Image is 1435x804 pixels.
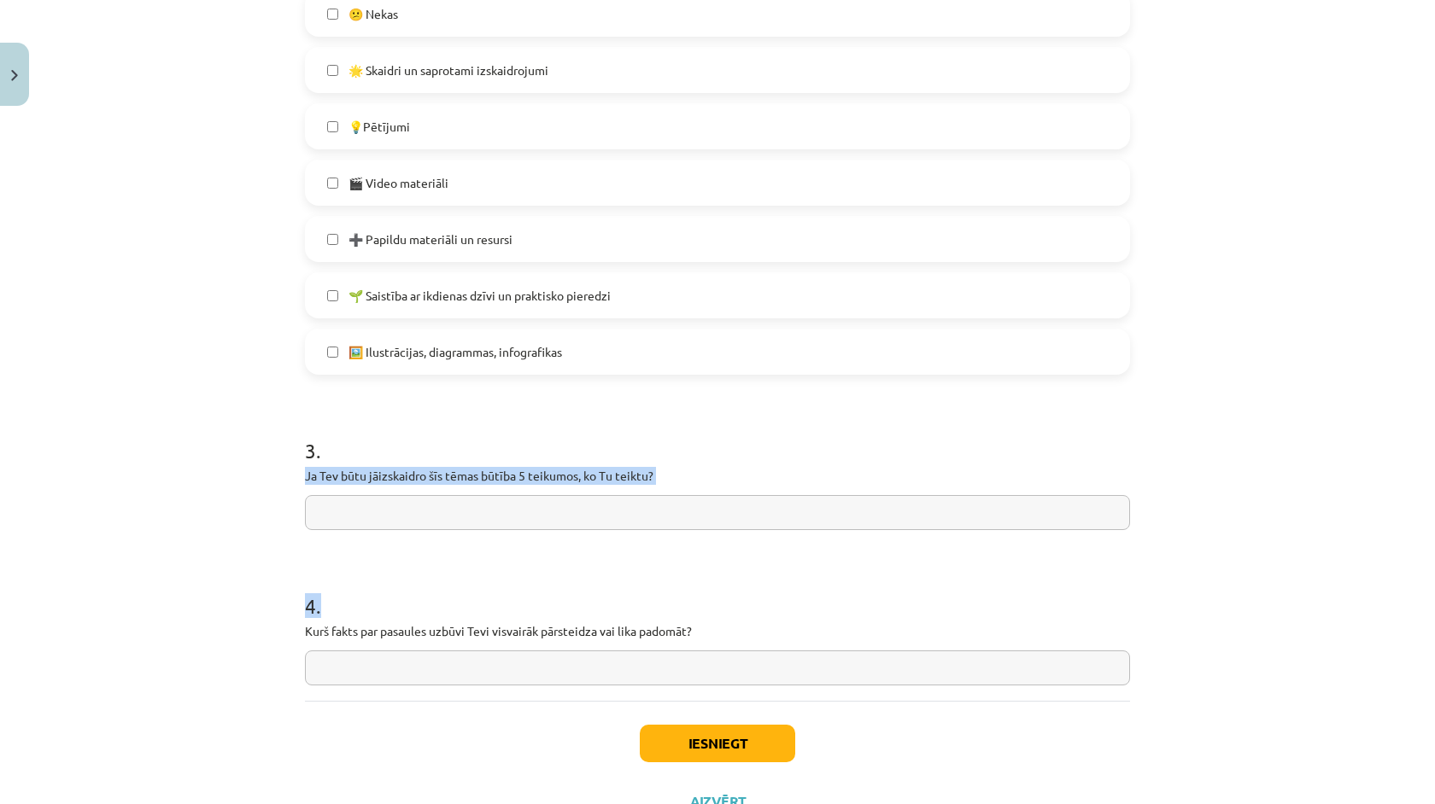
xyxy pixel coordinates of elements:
h1: 4 . [305,564,1130,617]
input: 💡Pētījumi [327,121,338,132]
span: 😕 Nekas [348,5,398,23]
input: 🎬 Video materiāli [327,178,338,189]
span: 🌟 Skaidri un saprotami izskaidrojumi [348,61,548,79]
p: Ja Tev būtu jāizskaidro šīs tēmas būtība 5 teikumos, ko Tu teiktu? [305,467,1130,485]
span: ➕ Papildu materiāli un resursi [348,230,512,248]
span: 🌱 Saistība ar ikdienas dzīvi un praktisko pieredzi [348,287,611,305]
span: 🖼️ Ilustrācijas, diagrammas, infografikas [348,343,562,361]
input: 🌟 Skaidri un saprotami izskaidrojumi [327,65,338,76]
span: 💡Pētījumi [348,118,410,136]
span: 🎬 Video materiāli [348,174,448,192]
input: 🖼️ Ilustrācijas, diagrammas, infografikas [327,347,338,358]
input: 😕 Nekas [327,9,338,20]
p: Kurš fakts par pasaules uzbūvi Tevi visvairāk pārsteidza vai lika padomāt? [305,622,1130,640]
button: Iesniegt [640,725,795,762]
input: ➕ Papildu materiāli un resursi [327,234,338,245]
img: icon-close-lesson-0947bae3869378f0d4975bcd49f059093ad1ed9edebbc8119c70593378902aed.svg [11,70,18,81]
h1: 3 . [305,409,1130,462]
input: 🌱 Saistība ar ikdienas dzīvi un praktisko pieredzi [327,290,338,301]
